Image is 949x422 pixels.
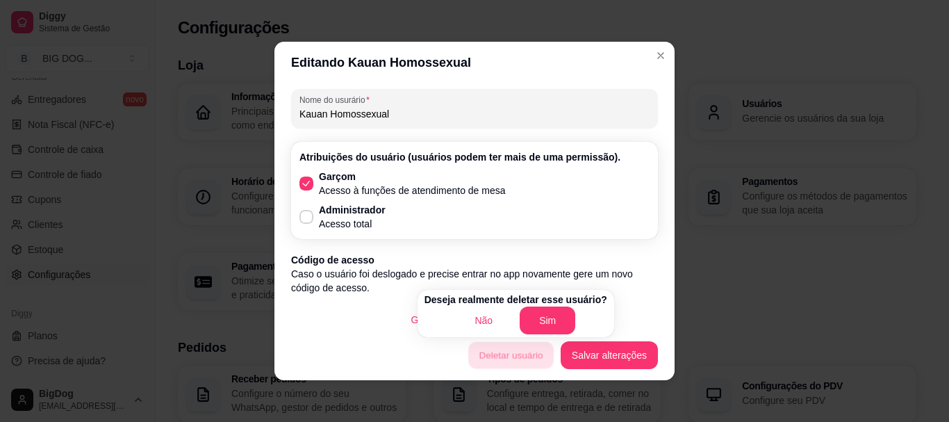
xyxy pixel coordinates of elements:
[319,170,506,184] p: Garçom
[456,307,511,334] button: Não
[319,203,386,217] p: Administrador
[520,307,575,334] button: Sim
[274,42,675,83] header: Editando Kauan Homossexual
[291,267,658,295] p: Caso o usuário foi deslogado e precise entrar no app novamente gere um novo código de acesso.
[650,44,672,67] button: Close
[299,107,650,121] input: Nome do usurário
[291,253,658,267] p: Código de acesso
[299,150,650,164] p: Atribuições do usuário (usuários podem ter mais de uma permissão).
[299,94,374,106] label: Nome do usurário
[400,306,550,334] button: Gerar novo código de acesso
[424,293,607,307] p: Deseja realmente deletar esse usuário?
[319,217,386,231] p: Acesso total
[561,341,658,369] button: Salvar alterações
[468,342,554,369] button: Deletar usuário
[319,184,506,197] p: Acesso à funções de atendimento de mesa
